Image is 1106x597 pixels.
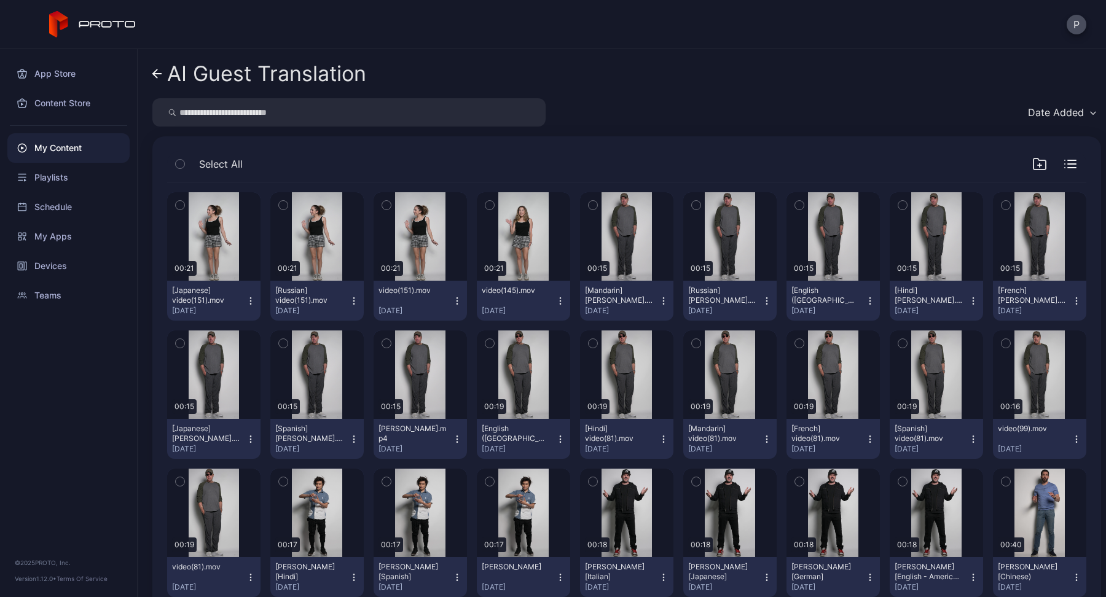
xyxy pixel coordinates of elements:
div: [French] Kevin Nealon.mp4 [998,286,1065,305]
button: [English ([GEOGRAPHIC_DATA])] [PERSON_NAME].mp4[DATE] [786,281,880,321]
div: [DATE] [172,444,246,454]
div: [Japanese] video(151).mov [172,286,240,305]
button: [English ([GEOGRAPHIC_DATA])] video(81).mov[DATE] [477,419,570,459]
div: [DATE] [998,306,1072,316]
div: [DATE] [482,444,555,454]
div: [English (UK)] Kevin Nealon.mp4 [791,286,859,305]
div: Dan Scott [Chinese) [998,562,1065,582]
a: Devices [7,251,130,281]
div: [DATE] [172,582,246,592]
button: [Russian] video(151).mov[DATE] [270,281,364,321]
div: Kevin Nealon.mp4 [378,424,446,443]
button: [PERSON_NAME] [Italian][DATE] [580,557,673,597]
button: [Mandarin] video(81).mov[DATE] [683,419,777,459]
button: [Spanish] video(81).mov[DATE] [890,419,983,459]
div: AI Guest Translation [167,62,366,85]
div: Teams [7,281,130,310]
div: [DATE] [688,582,762,592]
a: Terms Of Service [57,575,108,582]
button: [PERSON_NAME] [Chinese)[DATE] [993,557,1086,597]
div: [Spanish] Kevin Nealon.mp4 [275,424,343,443]
div: [Hindi] video(81).mov [585,424,653,443]
button: [Mandarin] [PERSON_NAME].mp4[DATE] [580,281,673,321]
button: video(99).mov[DATE] [993,419,1086,459]
div: [Mandarin] video(81).mov [688,424,756,443]
div: [English (UK)] video(81).mov [482,424,549,443]
div: [DATE] [275,582,349,592]
div: [DATE] [791,582,865,592]
button: [PERSON_NAME] [English - American Accent][DATE] [890,557,983,597]
a: My Apps [7,222,130,251]
button: [Japanese] [PERSON_NAME].mp4[DATE] [167,419,261,459]
span: Select All [199,157,243,171]
div: Jim Jefferies [English - American Accent] [895,562,962,582]
div: © 2025 PROTO, Inc. [15,558,122,568]
div: [Russian] video(151).mov [275,286,343,305]
div: Shin Lim [Hindi] [275,562,343,582]
a: App Store [7,59,130,88]
button: [French] video(81).mov[DATE] [786,419,880,459]
button: [PERSON_NAME] [Japanese][DATE] [683,557,777,597]
div: Jim Jefferies [Italian] [585,562,653,582]
div: [DATE] [998,582,1072,592]
button: [Hindi] [PERSON_NAME].mp4[DATE] [890,281,983,321]
div: [DATE] [895,306,968,316]
div: [French] video(81).mov [791,424,859,443]
a: Playlists [7,163,130,192]
button: video(81).mov[DATE] [167,557,261,597]
a: AI Guest Translation [152,59,366,88]
div: [DATE] [585,582,659,592]
div: [DATE] [482,306,555,316]
div: video(99).mov [998,424,1065,434]
div: [DATE] [791,444,865,454]
div: [Japanese] Kevin Nealon.mp4 [172,424,240,443]
button: video(151).mov[DATE] [374,281,467,321]
div: Shin Lim [Spanish] [378,562,446,582]
div: [DATE] [895,582,968,592]
div: [DATE] [791,306,865,316]
div: [DATE] [378,582,452,592]
a: My Content [7,133,130,163]
div: [DATE] [172,306,246,316]
div: Date Added [1028,106,1084,119]
div: [DATE] [482,582,555,592]
div: Shin Lim [482,562,549,572]
div: Jim Jefferies [Japanese] [688,562,756,582]
button: Date Added [1022,98,1101,127]
div: [Mandarin] Kevin Nealon.mp4 [585,286,653,305]
button: [PERSON_NAME] [Hindi][DATE] [270,557,364,597]
button: [PERSON_NAME][DATE] [477,557,570,597]
button: [PERSON_NAME].mp4[DATE] [374,419,467,459]
div: [DATE] [585,306,659,316]
div: [DATE] [895,444,968,454]
button: [French] [PERSON_NAME].mp4[DATE] [993,281,1086,321]
div: [Russian] Kevin Nealon.mp4 [688,286,756,305]
span: Version 1.12.0 • [15,575,57,582]
div: [DATE] [688,306,762,316]
div: [DATE] [998,444,1072,454]
button: [Japanese] video(151).mov[DATE] [167,281,261,321]
div: video(145).mov [482,286,549,295]
div: [DATE] [275,444,349,454]
div: Jim Jefferies [German] [791,562,859,582]
button: [Russian] [PERSON_NAME].mp4[DATE] [683,281,777,321]
button: [Spanish] [PERSON_NAME].mp4[DATE] [270,419,364,459]
div: [DATE] [378,306,452,316]
a: Content Store [7,88,130,118]
div: [Hindi] Kevin Nealon.mp4 [895,286,962,305]
div: [DATE] [688,444,762,454]
div: video(81).mov [172,562,240,572]
div: [Spanish] video(81).mov [895,424,962,443]
div: [DATE] [585,444,659,454]
a: Schedule [7,192,130,222]
button: [Hindi] video(81).mov[DATE] [580,419,673,459]
button: [PERSON_NAME] [German][DATE] [786,557,880,597]
button: [PERSON_NAME] [Spanish][DATE] [374,557,467,597]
